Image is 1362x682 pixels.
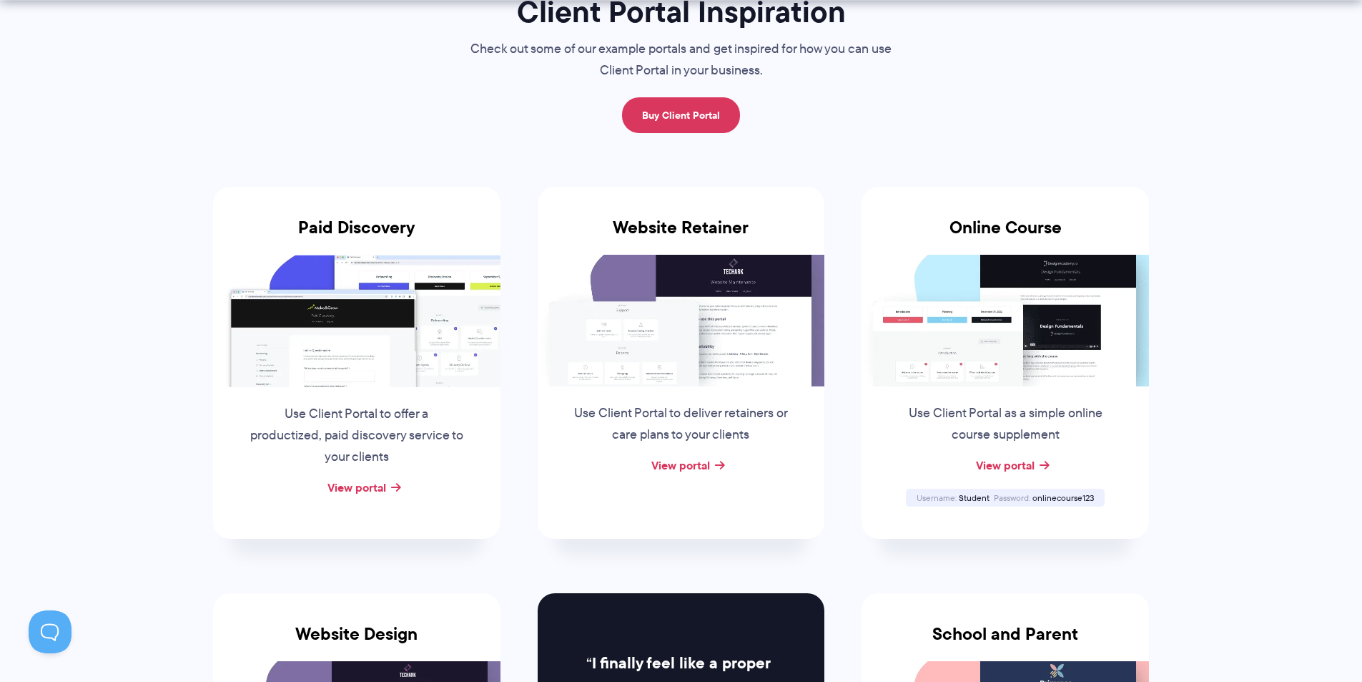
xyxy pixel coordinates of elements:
h3: Online Course [862,218,1149,255]
a: View portal [976,457,1035,474]
h3: School and Parent [862,624,1149,661]
h3: Paid Discovery [213,218,500,255]
h3: Website Retainer [538,218,825,255]
span: Password [994,492,1030,504]
span: Username [917,492,957,504]
p: Use Client Portal to deliver retainers or care plans to your clients [572,403,789,446]
a: View portal [651,457,710,474]
p: Use Client Portal as a simple online course supplement [897,403,1114,446]
a: View portal [327,479,386,496]
p: Check out some of our example portals and get inspired for how you can use Client Portal in your ... [442,39,921,82]
a: Buy Client Portal [622,97,740,133]
span: Student [959,492,990,504]
h3: Website Design [213,624,500,661]
span: onlinecourse123 [1032,492,1094,504]
p: Use Client Portal to offer a productized, paid discovery service to your clients [248,404,465,468]
iframe: Toggle Customer Support [29,610,71,653]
